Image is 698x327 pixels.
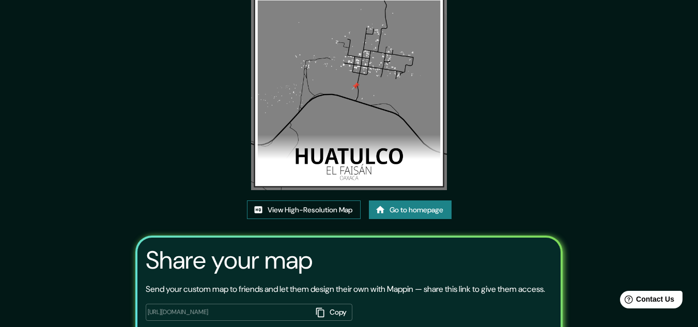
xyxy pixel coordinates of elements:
[312,304,352,321] button: Copy
[247,200,361,220] a: View High-Resolution Map
[146,283,545,295] p: Send your custom map to friends and let them design their own with Mappin — share this link to gi...
[606,287,687,316] iframe: Help widget launcher
[146,246,313,275] h3: Share your map
[369,200,452,220] a: Go to homepage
